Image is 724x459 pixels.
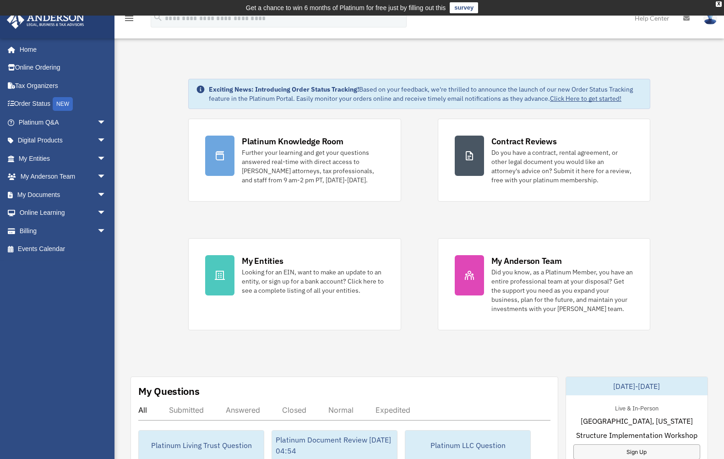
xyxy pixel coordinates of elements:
a: Online Learningarrow_drop_down [6,204,120,222]
div: Based on your feedback, we're thrilled to announce the launch of our new Order Status Tracking fe... [209,85,642,103]
span: arrow_drop_down [97,113,115,132]
div: NEW [53,97,73,111]
a: Contract Reviews Do you have a contract, rental agreement, or other legal document you would like... [438,119,650,202]
div: Platinum Knowledge Room [242,136,343,147]
i: search [153,12,163,22]
a: My Entitiesarrow_drop_down [6,149,120,168]
a: Tax Organizers [6,76,120,95]
div: Answered [226,405,260,415]
span: Structure Implementation Workshop [576,430,697,441]
div: Get a chance to win 6 months of Platinum for free just by filling out this [246,2,446,13]
div: Contract Reviews [491,136,557,147]
div: Further your learning and get your questions answered real-time with direct access to [PERSON_NAM... [242,148,384,185]
div: Looking for an EIN, want to make an update to an entity, or sign up for a bank account? Click her... [242,268,384,295]
div: Do you have a contract, rental agreement, or other legal document you would like an attorney's ad... [491,148,633,185]
span: arrow_drop_down [97,222,115,240]
i: menu [124,13,135,24]
div: close [716,1,722,7]
a: Platinum Knowledge Room Further your learning and get your questions answered real-time with dire... [188,119,401,202]
span: arrow_drop_down [97,149,115,168]
a: My Documentsarrow_drop_down [6,186,120,204]
a: Billingarrow_drop_down [6,222,120,240]
a: Online Ordering [6,59,120,77]
a: Click Here to get started! [550,94,621,103]
a: Order StatusNEW [6,95,120,114]
a: Home [6,40,115,59]
span: arrow_drop_down [97,168,115,186]
a: My Anderson Teamarrow_drop_down [6,168,120,186]
strong: Exciting News: Introducing Order Status Tracking! [209,85,359,93]
a: My Entities Looking for an EIN, want to make an update to an entity, or sign up for a bank accoun... [188,238,401,330]
div: [DATE]-[DATE] [566,377,708,395]
div: All [138,405,147,415]
div: My Entities [242,255,283,267]
span: arrow_drop_down [97,186,115,204]
img: User Pic [703,11,717,25]
div: Live & In-Person [608,403,666,412]
a: survey [450,2,478,13]
a: My Anderson Team Did you know, as a Platinum Member, you have an entire professional team at your... [438,238,650,330]
div: Submitted [169,405,204,415]
span: arrow_drop_down [97,131,115,150]
a: Digital Productsarrow_drop_down [6,131,120,150]
a: Events Calendar [6,240,120,258]
img: Anderson Advisors Platinum Portal [4,11,87,29]
div: Normal [328,405,354,415]
a: Platinum Q&Aarrow_drop_down [6,113,120,131]
div: Did you know, as a Platinum Member, you have an entire professional team at your disposal? Get th... [491,268,633,313]
div: My Anderson Team [491,255,562,267]
div: Closed [282,405,306,415]
a: menu [124,16,135,24]
span: [GEOGRAPHIC_DATA], [US_STATE] [581,415,693,426]
div: My Questions [138,384,200,398]
span: arrow_drop_down [97,204,115,223]
div: Expedited [376,405,410,415]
